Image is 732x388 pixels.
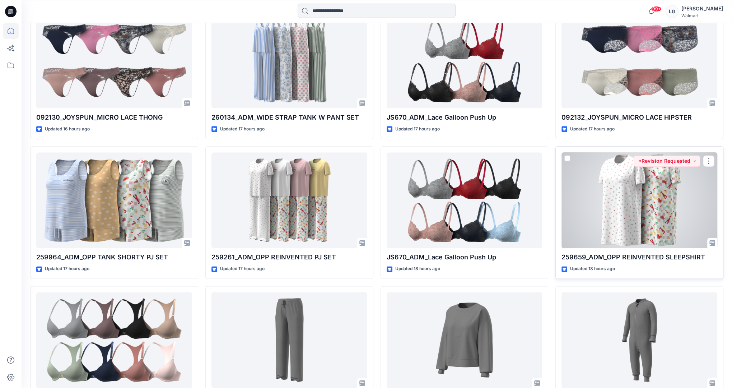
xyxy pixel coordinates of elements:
p: Updated 17 hours ago [220,125,265,133]
p: Updated 18 hours ago [395,265,440,273]
p: Updated 17 hours ago [220,265,265,273]
p: JS670_ADM_Lace Galloon Push Up [387,252,542,262]
a: FLEECE CREW NECK [387,292,542,388]
a: 259261_ADM_OPP REINVENTED PJ SET [211,152,367,248]
a: 259659_ADM_OPP REINVENTED SLEEPSHIRT [561,152,717,248]
span: 99+ [651,6,662,12]
a: 259964_ADM_OPP TANK SHORTY PJ SET [36,152,192,248]
p: Updated 17 hours ago [570,125,615,133]
p: 092130_JOYSPUN_MICRO LACE THONG [36,112,192,123]
a: 092130_JOYSPUN_MICRO LACE THONG [36,12,192,108]
a: JS670_ADM_Lace Galloon Push Up [387,12,542,108]
a: 092132_JOYSPUN_MICRO LACE HIPSTER [561,12,717,108]
a: FAMILY PJ INFANT ONESIE [561,292,717,388]
a: 260134_ADM_WIDE STRAP TANK W PANT SET [211,12,367,108]
p: Updated 17 hours ago [45,265,89,273]
a: JS670_ADM_Lace Galloon Push Up [387,152,542,248]
p: 259261_ADM_OPP REINVENTED PJ SET [211,252,367,262]
a: JS723_ADM_FrontClose_PushUp [36,292,192,388]
p: Updated 18 hours ago [570,265,615,273]
p: 260134_ADM_WIDE STRAP TANK W PANT SET [211,112,367,123]
p: 259964_ADM_OPP TANK SHORTY PJ SET [36,252,192,262]
a: BEND-BACK WAISTBAND PANTS [211,292,367,388]
p: JS670_ADM_Lace Galloon Push Up [387,112,542,123]
div: Walmart [681,13,723,18]
div: [PERSON_NAME] [681,4,723,13]
p: 259659_ADM_OPP REINVENTED SLEEPSHIRT [561,252,717,262]
p: Updated 16 hours ago [45,125,90,133]
p: Updated 17 hours ago [395,125,440,133]
p: 092132_JOYSPUN_MICRO LACE HIPSTER [561,112,717,123]
div: LG [666,5,679,18]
